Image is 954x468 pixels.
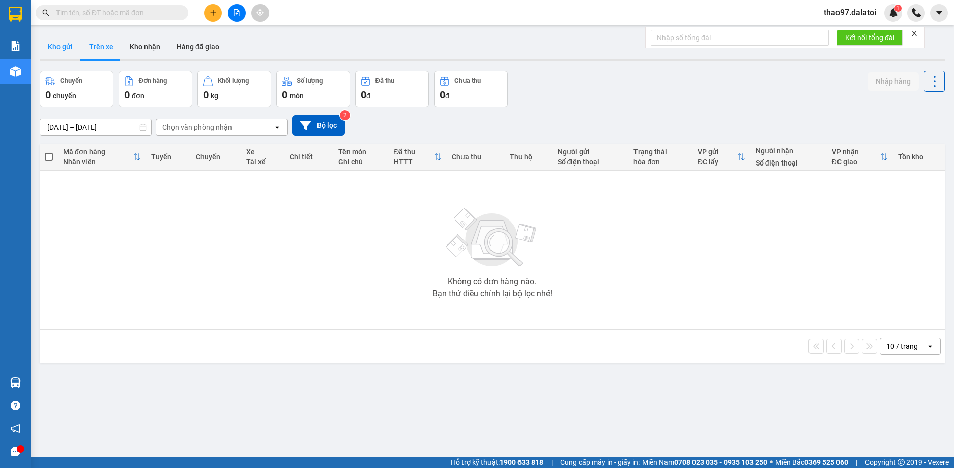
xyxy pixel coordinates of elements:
[560,457,640,468] span: Cung cấp máy in - giấy in:
[290,153,328,161] div: Chi tiết
[233,9,240,16] span: file-add
[389,144,447,171] th: Toggle SortBy
[375,77,394,85] div: Đã thu
[338,158,384,166] div: Ghi chú
[58,144,146,171] th: Toggle SortBy
[894,5,902,12] sup: 1
[63,158,133,166] div: Nhân viên
[651,30,829,46] input: Nhập số tổng đài
[756,159,822,167] div: Số điện thoại
[832,158,880,166] div: ĐC giao
[440,89,445,101] span: 0
[11,447,20,456] span: message
[9,7,22,22] img: logo-vxr
[500,458,543,466] strong: 1900 633 818
[756,147,822,155] div: Người nhận
[558,158,624,166] div: Số điện thoại
[674,458,767,466] strong: 0708 023 035 - 0935 103 250
[204,4,222,22] button: plus
[889,8,898,17] img: icon-new-feature
[297,77,323,85] div: Số lượng
[837,30,903,46] button: Kết nối tổng đài
[11,401,20,410] span: question-circle
[81,35,122,59] button: Trên xe
[60,77,82,85] div: Chuyến
[394,158,433,166] div: HTTT
[132,92,144,100] span: đơn
[292,115,345,136] button: Bộ lọc
[551,457,553,468] span: |
[210,9,217,16] span: plus
[633,158,687,166] div: hóa đơn
[868,72,919,91] button: Nhập hàng
[930,4,948,22] button: caret-down
[338,148,384,156] div: Tên món
[218,77,249,85] div: Khối lượng
[366,92,370,100] span: đ
[56,7,176,18] input: Tìm tên, số ĐT hoặc mã đơn
[203,89,209,101] span: 0
[698,158,737,166] div: ĐC lấy
[11,424,20,433] span: notification
[394,148,433,156] div: Đã thu
[246,158,279,166] div: Tài xế
[256,9,264,16] span: aim
[196,153,236,161] div: Chuyến
[898,153,940,161] div: Tồn kho
[10,41,21,51] img: solution-icon
[40,71,113,107] button: Chuyến0chuyến
[775,457,848,468] span: Miền Bắc
[276,71,350,107] button: Số lượng0món
[816,6,884,19] span: thao97.dalatoi
[926,342,934,350] svg: open
[454,77,481,85] div: Chưa thu
[197,71,271,107] button: Khối lượng0kg
[355,71,429,107] button: Đã thu0đ
[558,148,624,156] div: Người gửi
[911,30,918,37] span: close
[935,8,944,17] span: caret-down
[340,110,350,120] sup: 2
[290,92,304,100] span: món
[452,153,500,161] div: Chưa thu
[441,202,543,273] img: svg+xml;base64,PHN2ZyBjbGFzcz0ibGlzdC1wbHVnX19zdmciIHhtbG5zPSJodHRwOi8vd3d3LnczLm9yZy8yMDAwL3N2Zy...
[827,144,893,171] th: Toggle SortBy
[40,35,81,59] button: Kho gửi
[251,4,269,22] button: aim
[692,144,750,171] th: Toggle SortBy
[53,92,76,100] span: chuyến
[162,122,232,132] div: Chọn văn phòng nhận
[10,377,21,388] img: warehouse-icon
[45,89,51,101] span: 0
[119,71,192,107] button: Đơn hàng0đơn
[124,89,130,101] span: 0
[40,119,151,135] input: Select a date range.
[282,89,287,101] span: 0
[698,148,737,156] div: VP gửi
[633,148,687,156] div: Trạng thái
[63,148,133,156] div: Mã đơn hàng
[228,4,246,22] button: file-add
[432,290,552,298] div: Bạn thử điều chỉnh lại bộ lọc nhé!
[510,153,547,161] div: Thu hộ
[361,89,366,101] span: 0
[912,8,921,17] img: phone-icon
[856,457,857,468] span: |
[770,460,773,464] span: ⚪️
[804,458,848,466] strong: 0369 525 060
[445,92,449,100] span: đ
[448,278,536,286] div: Không có đơn hàng nào.
[845,32,894,43] span: Kết nối tổng đài
[451,457,543,468] span: Hỗ trợ kỹ thuật:
[273,123,281,131] svg: open
[832,148,880,156] div: VP nhận
[151,153,186,161] div: Tuyến
[642,457,767,468] span: Miền Nam
[896,5,900,12] span: 1
[246,148,279,156] div: Xe
[168,35,227,59] button: Hàng đã giao
[211,92,218,100] span: kg
[139,77,167,85] div: Đơn hàng
[10,66,21,77] img: warehouse-icon
[898,459,905,466] span: copyright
